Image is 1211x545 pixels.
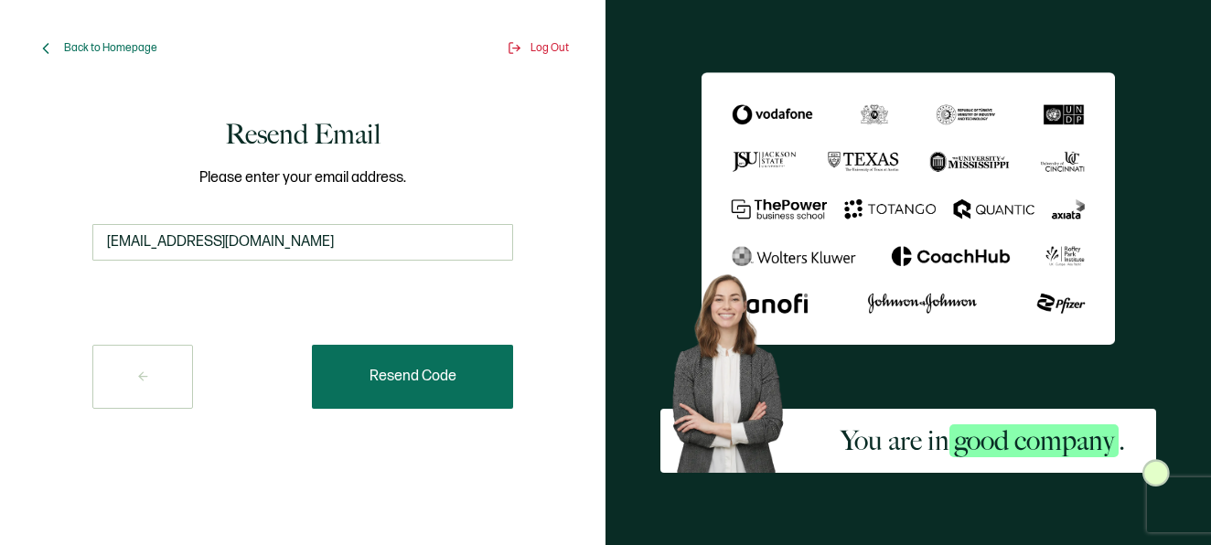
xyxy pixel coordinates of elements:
[312,345,513,409] button: Resend Code
[841,422,1125,459] h2: You are in .
[92,224,513,261] input: someone@example.com
[92,166,513,189] span: Please enter your email address.
[660,264,809,473] img: Sertifier Signup - You are in <span class="strong-h">good company</span>. Hero
[225,116,380,153] h1: Resend Email
[64,41,157,55] span: Back to Homepage
[370,369,456,384] span: Resend Code
[702,72,1115,345] img: Sertifier We've sent a code to your email address.
[1142,459,1170,486] img: Sertifier Signup
[530,41,569,55] span: Log Out
[949,424,1119,457] span: good company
